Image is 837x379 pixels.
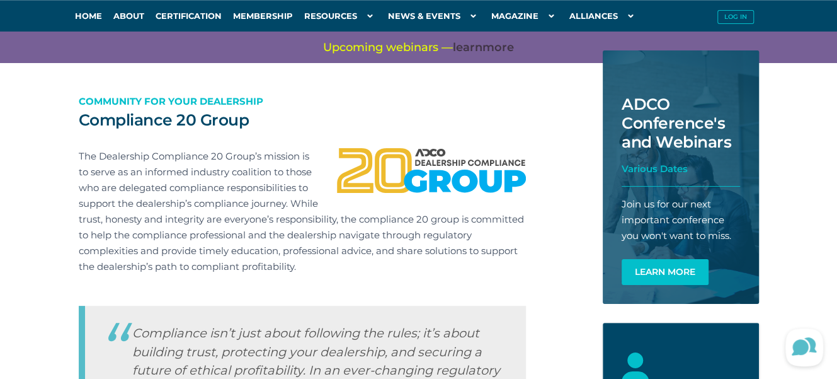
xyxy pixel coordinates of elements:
[622,186,740,243] p: Join us for our next important conference you won't want to miss.
[774,316,837,379] iframe: Lucky Orange Messenger
[453,40,514,55] a: learnmore
[79,110,526,129] h2: Compliance 20 Group
[622,95,740,151] h2: ADCO Conference's and Webinars
[622,161,688,177] span: Various Dates
[323,40,514,55] span: Upcoming webinars —
[337,148,526,193] img: adco-20-group-logo-small.svg
[79,93,526,109] p: Community for Your Dealership
[717,10,754,24] button: Log in
[453,40,482,54] span: learn
[622,259,709,285] a: Learn More
[79,148,526,274] p: The Dealership Compliance 20 Group’s mission is to serve as an informed industry coalition to tho...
